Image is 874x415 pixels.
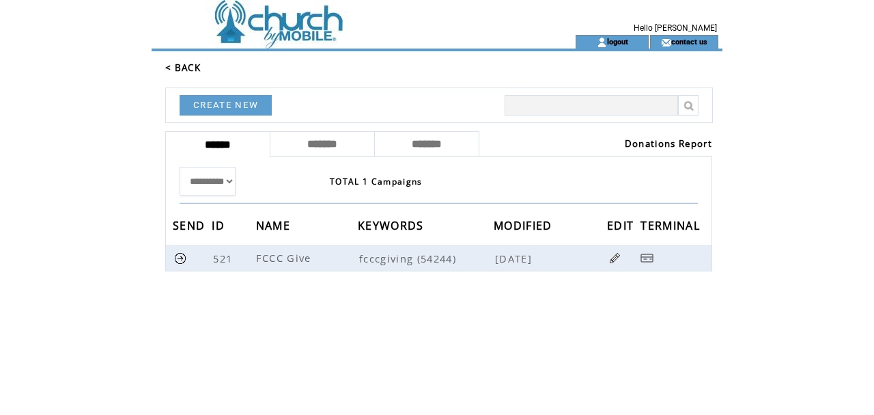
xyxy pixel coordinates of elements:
[256,221,294,229] a: NAME
[607,37,628,46] a: logout
[256,251,315,265] span: FCCC Give
[212,221,228,229] a: ID
[212,215,228,240] span: ID
[256,215,294,240] span: NAME
[213,252,236,265] span: 521
[634,23,717,33] span: Hello [PERSON_NAME]
[640,215,703,240] span: TERMINAL
[494,215,556,240] span: MODIFIED
[358,221,427,229] a: KEYWORDS
[358,215,427,240] span: KEYWORDS
[330,176,423,187] span: TOTAL 1 Campaigns
[180,95,272,116] a: CREATE NEW
[625,137,712,150] a: Donations Report
[494,221,556,229] a: MODIFIED
[359,252,492,265] span: fcccgiving (54244)
[495,252,535,265] span: [DATE]
[173,215,208,240] span: SEND
[671,37,707,46] a: contact us
[607,215,637,240] span: EDIT
[597,37,607,48] img: account_icon.gif
[165,62,201,74] a: < BACK
[661,37,671,48] img: contact_us_icon.gif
